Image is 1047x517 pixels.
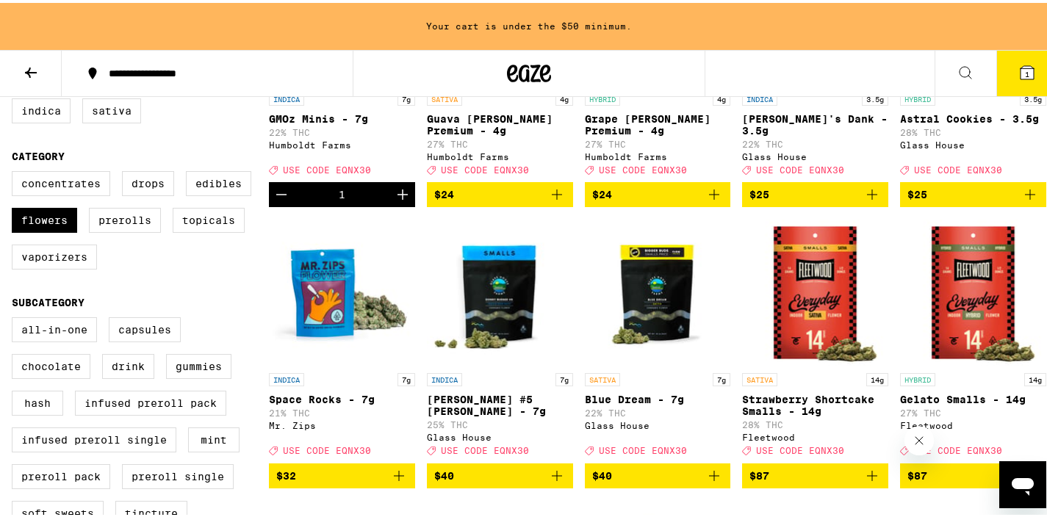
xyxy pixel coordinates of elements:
a: Open page for Donny Burger #5 Smalls - 7g from Glass House [427,216,573,460]
label: Edibles [186,168,251,193]
p: Gelato Smalls - 14g [900,391,1046,402]
p: HYBRID [585,90,620,103]
div: Glass House [742,149,888,159]
span: USE CODE EQNX30 [599,444,687,453]
p: Space Rocks - 7g [269,391,415,402]
span: Hi. Need any help? [9,10,106,22]
span: $25 [907,186,927,198]
legend: Category [12,148,65,159]
button: Add to bag [900,179,1046,204]
img: Glass House - Donny Burger #5 Smalls - 7g [427,216,573,363]
p: HYBRID [900,370,935,383]
p: Blue Dream - 7g [585,391,731,402]
p: 3.5g [1020,90,1046,103]
p: 27% THC [900,405,1046,415]
div: Glass House [585,418,731,427]
span: USE CODE EQNX30 [756,162,844,172]
div: 1 [339,186,345,198]
span: $24 [434,186,454,198]
p: GMOz Minis - 7g [269,110,415,122]
label: Preroll Pack [12,461,110,486]
span: $87 [749,467,769,479]
label: Preroll Single [122,461,234,486]
p: 22% THC [742,137,888,146]
p: 27% THC [585,137,731,146]
span: USE CODE EQNX30 [441,162,529,172]
a: Open page for Space Rocks - 7g from Mr. Zips [269,216,415,460]
label: Prerolls [89,205,161,230]
label: Flowers [12,205,77,230]
p: 4g [713,90,730,103]
button: Add to bag [742,179,888,204]
iframe: Close message [904,423,934,452]
p: SATIVA [742,370,777,383]
button: Add to bag [269,460,415,485]
span: $24 [592,186,612,198]
div: Fleetwood [900,418,1046,427]
p: 14g [866,370,888,383]
label: Gummies [166,351,231,376]
a: Open page for Strawberry Shortcake Smalls - 14g from Fleetwood [742,216,888,460]
span: 1 [1025,67,1029,76]
div: Fleetwood [742,430,888,439]
img: Fleetwood - Strawberry Shortcake Smalls - 14g [742,216,888,363]
p: 25% THC [427,417,573,427]
img: Fleetwood - Gelato Smalls - 14g [900,216,1046,363]
img: Glass House - Blue Dream - 7g [585,216,731,363]
button: Add to bag [585,179,731,204]
p: 7g [713,370,730,383]
span: USE CODE EQNX30 [914,162,1002,172]
p: Grape [PERSON_NAME] Premium - 4g [585,110,731,134]
span: USE CODE EQNX30 [283,444,371,453]
button: Add to bag [900,460,1046,485]
span: $87 [907,467,927,479]
p: 14g [1024,370,1046,383]
p: 27% THC [427,137,573,146]
button: Add to bag [585,460,731,485]
div: Humboldt Farms [585,149,731,159]
p: INDICA [269,370,304,383]
iframe: Button to launch messaging window [999,458,1046,505]
p: HYBRID [900,90,935,103]
label: Capsules [109,314,181,339]
span: USE CODE EQNX30 [599,162,687,172]
button: Add to bag [742,460,888,485]
label: Topicals [173,205,245,230]
p: SATIVA [585,370,620,383]
label: Infused Preroll Single [12,424,176,449]
div: Mr. Zips [269,418,415,427]
p: INDICA [742,90,777,103]
label: Chocolate [12,351,90,376]
p: 7g [397,370,415,383]
div: Humboldt Farms [269,137,415,147]
label: Indica [12,95,71,120]
label: All-In-One [12,314,97,339]
div: Glass House [427,430,573,439]
img: Mr. Zips - Space Rocks - 7g [269,216,415,363]
span: USE CODE EQNX30 [441,444,529,453]
button: Decrement [269,179,294,204]
div: Glass House [900,137,1046,147]
button: Increment [390,179,415,204]
p: 7g [555,370,573,383]
p: 3.5g [862,90,888,103]
p: INDICA [427,370,462,383]
p: 22% THC [269,125,415,134]
span: $25 [749,186,769,198]
span: USE CODE EQNX30 [756,444,844,453]
label: Drink [102,351,154,376]
button: Add to bag [427,460,573,485]
a: Open page for Blue Dream - 7g from Glass House [585,216,731,460]
div: Humboldt Farms [427,149,573,159]
span: $32 [276,467,296,479]
label: Vaporizers [12,242,97,267]
button: Add to bag [427,179,573,204]
p: INDICA [269,90,304,103]
p: [PERSON_NAME] #5 [PERSON_NAME] - 7g [427,391,573,414]
p: 22% THC [585,405,731,415]
label: Mint [188,424,240,449]
legend: Subcategory [12,294,84,305]
span: USE CODE EQNX30 [283,162,371,172]
p: Strawberry Shortcake Smalls - 14g [742,391,888,414]
p: [PERSON_NAME]'s Dank - 3.5g [742,110,888,134]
